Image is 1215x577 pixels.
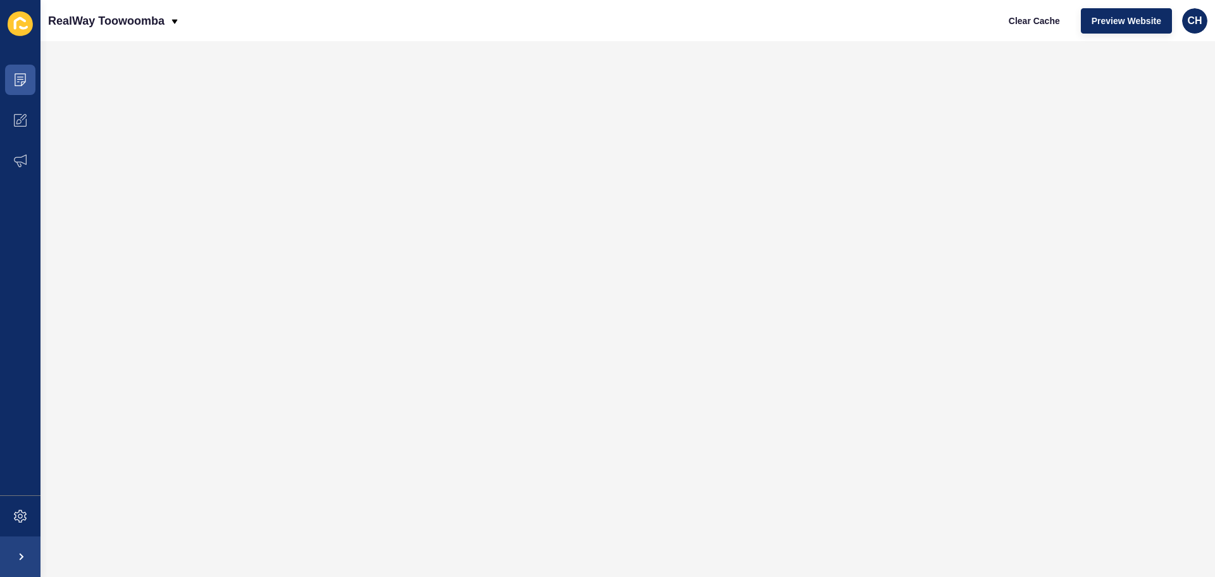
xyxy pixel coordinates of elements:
span: Preview Website [1092,15,1161,27]
p: RealWay Toowoomba [48,5,165,37]
button: Clear Cache [998,8,1071,34]
span: Clear Cache [1009,15,1060,27]
span: CH [1187,15,1202,27]
button: Preview Website [1081,8,1172,34]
